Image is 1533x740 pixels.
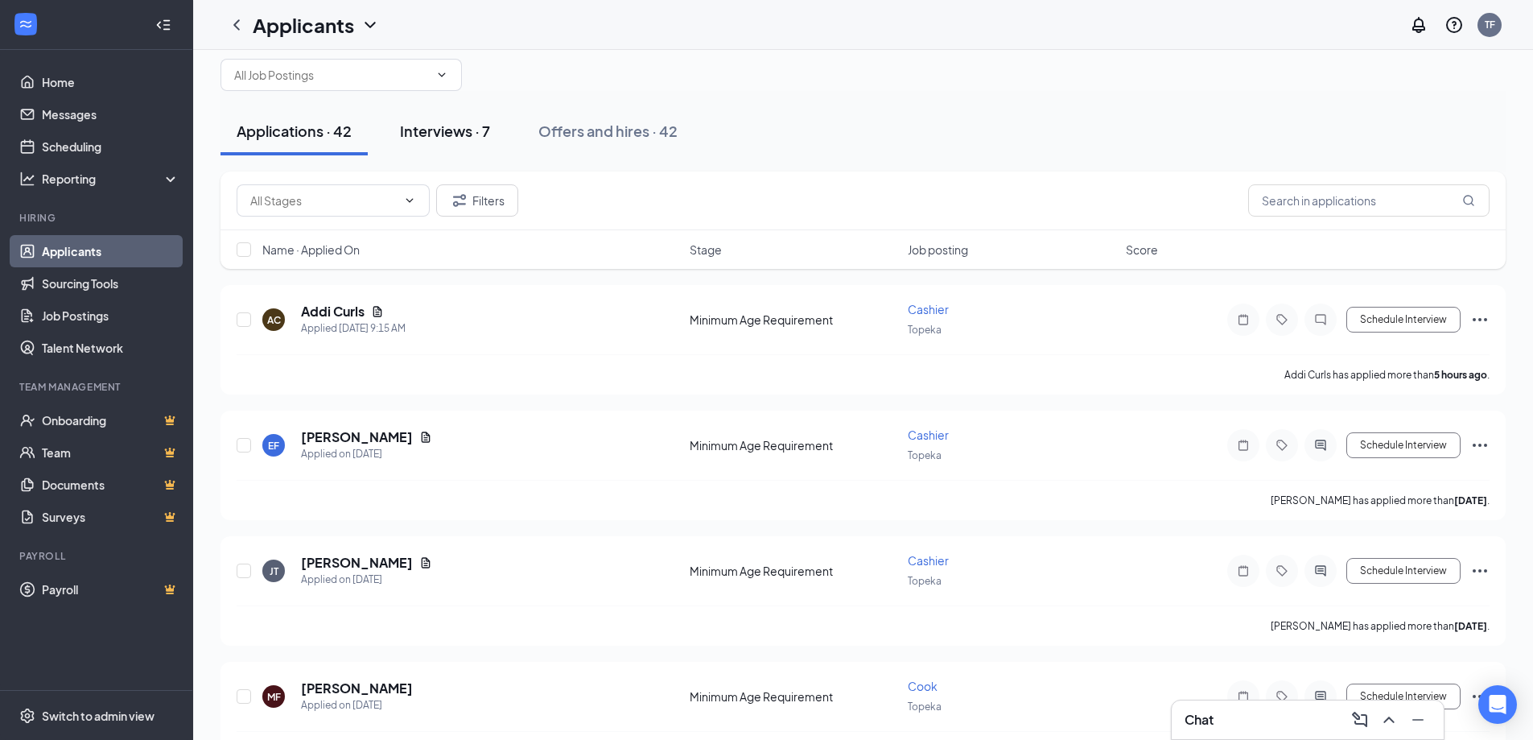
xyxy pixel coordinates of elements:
button: Schedule Interview [1346,307,1461,333]
svg: ChevronUp [1379,710,1399,730]
svg: MagnifyingGlass [1462,194,1475,207]
span: Stage [690,242,722,258]
svg: Tag [1272,439,1292,452]
svg: Ellipses [1470,561,1490,581]
h5: [PERSON_NAME] [301,554,413,572]
button: ComposeMessage [1347,707,1373,733]
div: Applied on [DATE] [301,572,432,588]
div: MF [267,690,281,704]
span: Job posting [908,242,968,258]
b: [DATE] [1454,620,1487,632]
svg: ChevronDown [435,68,448,81]
svg: Note [1234,690,1253,703]
span: Score [1126,242,1158,258]
div: Minimum Age Requirement [690,688,898,705]
svg: Tag [1272,690,1292,703]
svg: QuestionInfo [1444,15,1464,35]
svg: Ellipses [1470,687,1490,706]
svg: ChevronLeft [227,15,246,35]
div: Applied on [DATE] [301,697,413,713]
div: Hiring [19,211,176,225]
b: [DATE] [1454,494,1487,506]
svg: Document [419,431,432,444]
svg: ActiveChat [1311,564,1330,577]
div: JT [270,564,278,578]
svg: Tag [1272,313,1292,326]
h3: Chat [1185,711,1214,729]
h5: [PERSON_NAME] [301,428,413,446]
div: Switch to admin view [42,708,155,724]
h5: Addi Curls [301,303,365,320]
span: Cook [908,679,938,693]
svg: Collapse [155,17,171,33]
b: 5 hours ago [1434,369,1487,381]
svg: Notifications [1409,15,1428,35]
a: DocumentsCrown [42,469,179,501]
a: Messages [42,98,179,130]
h1: Applicants [253,11,354,39]
a: Talent Network [42,332,179,364]
svg: Note [1234,564,1253,577]
svg: ChevronDown [403,194,416,207]
div: Payroll [19,549,176,563]
div: TF [1485,18,1495,31]
svg: ActiveChat [1311,439,1330,452]
div: Applied on [DATE] [301,446,432,462]
input: Search in applications [1248,184,1490,217]
a: TeamCrown [42,436,179,469]
input: All Job Postings [234,66,429,84]
a: SurveysCrown [42,501,179,533]
span: Topeka [908,575,942,587]
button: Filter Filters [436,184,518,217]
button: ChevronUp [1376,707,1402,733]
p: Addi Curls has applied more than . [1284,368,1490,382]
svg: Tag [1272,564,1292,577]
h5: [PERSON_NAME] [301,680,413,697]
svg: Minimize [1408,710,1428,730]
span: Cashier [908,428,949,442]
div: Interviews · 7 [400,121,490,141]
a: PayrollCrown [42,573,179,606]
svg: Analysis [19,171,35,187]
span: Topeka [908,324,942,336]
button: Schedule Interview [1346,558,1461,584]
span: Cashier [908,553,949,568]
button: Schedule Interview [1346,432,1461,458]
span: Topeka [908,449,942,461]
svg: WorkstreamLogo [18,16,34,32]
div: AC [267,313,281,327]
svg: Ellipses [1470,310,1490,329]
svg: ChevronDown [361,15,380,35]
a: Applicants [42,235,179,267]
a: Scheduling [42,130,179,163]
svg: Settings [19,708,35,724]
div: Minimum Age Requirement [690,437,898,453]
span: Cashier [908,302,949,316]
a: Sourcing Tools [42,267,179,300]
div: Minimum Age Requirement [690,312,898,328]
button: Schedule Interview [1346,684,1461,709]
svg: Note [1234,313,1253,326]
div: Offers and hires · 42 [538,121,678,141]
svg: ComposeMessage [1350,710,1370,730]
div: Applied [DATE] 9:15 AM [301,320,406,337]
div: EF [268,439,279,453]
span: Name · Applied On [262,242,360,258]
svg: ChatInactive [1311,313,1330,326]
div: Reporting [42,171,180,187]
input: All Stages [250,192,397,209]
div: Team Management [19,380,176,394]
span: Topeka [908,701,942,713]
div: Applications · 42 [237,121,352,141]
svg: ActiveChat [1311,690,1330,703]
svg: Note [1234,439,1253,452]
p: [PERSON_NAME] has applied more than . [1271,494,1490,507]
div: Minimum Age Requirement [690,563,898,579]
div: Open Intercom Messenger [1478,685,1517,724]
svg: Document [371,305,384,318]
a: Home [42,66,179,98]
a: OnboardingCrown [42,404,179,436]
button: Minimize [1405,707,1431,733]
svg: Ellipses [1470,436,1490,455]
